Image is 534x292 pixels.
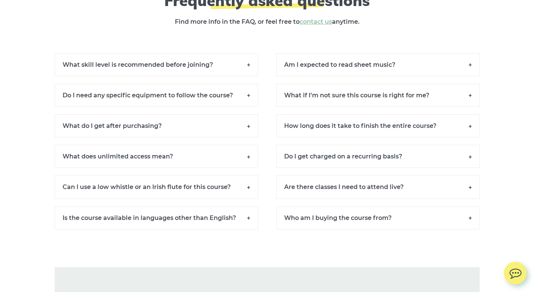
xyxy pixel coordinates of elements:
h6: What if I’m not sure this course is right for me? [276,84,480,107]
h6: Do I get charged on a recurring basis? [276,145,480,168]
h6: Can I use a low whistle or an Irish flute for this course? [55,175,258,198]
h6: Who am I buying the course from? [276,206,480,229]
h6: How long does it take to finish the entire course? [276,114,480,137]
h6: Is the course available in languages other than English? [55,206,258,229]
img: chat.svg [504,262,526,281]
h6: Do I need any specific equipment to follow the course? [55,84,258,107]
h6: Am I expected to read sheet music? [276,53,480,76]
h6: What does unlimited access mean? [55,145,258,168]
strong: Find more info in the FAQ, or feel free to anytime. [175,18,360,25]
h6: What skill level is recommended before joining? [55,53,258,76]
h6: What do I get after purchasing? [55,114,258,137]
h6: Are there classes I need to attend live? [276,175,480,198]
a: contact us [300,18,332,25]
